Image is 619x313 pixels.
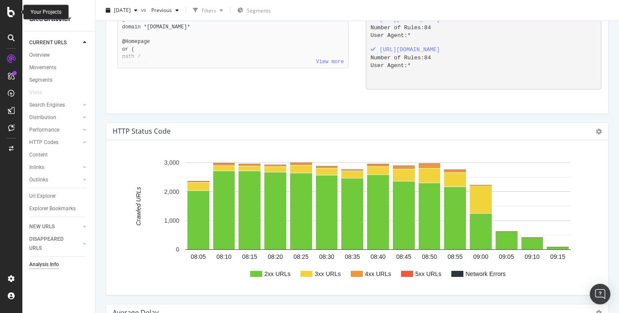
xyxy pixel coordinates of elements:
text: 08:45 [396,253,411,260]
text: 08:25 [294,253,309,260]
text: 2,000 [164,188,179,195]
div: Url Explorer [29,192,56,201]
text: 08:50 [422,253,437,260]
text: 1,000 [164,217,179,224]
div: Open Intercom Messenger [590,284,610,304]
div: HTTP Codes [29,138,58,147]
a: Overview [29,51,89,60]
text: 08:40 [371,253,386,260]
text: 0 [176,246,179,253]
a: Distribution [29,113,80,122]
text: 08:05 [191,253,206,260]
text: 08:55 [447,253,463,260]
a: Outlinks [29,175,80,184]
a: Inlinks [29,163,80,172]
a: HTTP Codes [29,138,80,147]
div: Number of Rules: 84 [371,24,595,32]
a: DISAPPEARED URLS [29,235,80,253]
a: Analysis Info [29,260,89,269]
div: CURRENT URLS [29,38,67,47]
a: Url Explorer [29,192,89,201]
div: Outlinks [29,175,48,184]
div: Inlinks [29,163,44,172]
div: [URL][DOMAIN_NAME] [371,46,595,54]
div: DISAPPEARED URLS [29,235,73,253]
div: Filters [202,6,216,14]
button: Filters [190,3,227,17]
div: Search Engines [29,101,65,110]
text: 2xx URLs [264,270,291,277]
text: 3xx URLs [315,270,341,277]
div: Your Projects [31,9,61,16]
button: Segments [234,3,274,17]
text: 08:35 [345,253,360,260]
a: Search Engines [29,101,80,110]
a: Segments [29,76,89,85]
h4: HTTP Status Code [113,126,171,137]
a: CURRENT URLS [29,38,80,47]
div: Visits [29,88,42,97]
text: 09:05 [499,253,514,260]
a: View more [316,59,344,65]
span: vs [141,6,148,13]
a: Explorer Bookmarks [29,204,89,213]
i: Options [596,129,602,135]
text: 08:20 [268,253,283,260]
div: Distribution [29,113,56,122]
text: 5xx URLs [415,270,441,277]
div: Performance [29,126,59,135]
text: 08:30 [319,253,334,260]
div: Analysis Info [29,260,59,269]
span: Segments [247,7,271,14]
text: 09:10 [524,253,539,260]
a: Visits [29,88,51,97]
a: Movements [29,63,89,72]
text: 09:15 [550,253,565,260]
button: Previous [148,3,182,17]
div: Content [29,150,48,160]
text: Crawled URLs [135,187,142,225]
text: 08:10 [217,253,232,260]
text: 09:00 [473,253,488,260]
svg: A chart. [113,154,595,288]
a: Performance [29,126,80,135]
div: Explorer Bookmarks [29,204,76,213]
a: NEW URLS [29,222,80,231]
div: Overview [29,51,50,60]
text: Network Errors [466,270,506,277]
text: 3,000 [164,159,179,166]
a: Content [29,150,89,160]
text: 08:15 [242,253,257,260]
div: User Agent: * [371,32,595,40]
div: Number of Rules: 84 [371,54,595,62]
button: [DATE] [102,3,141,17]
div: Movements [29,63,56,72]
span: Previous [148,6,172,14]
div: User Agent: * [371,62,595,71]
span: 2025 Oct. 14th [114,6,131,14]
div: Segments [29,76,52,85]
text: 4xx URLs [365,270,391,277]
div: NEW URLS [29,222,55,231]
